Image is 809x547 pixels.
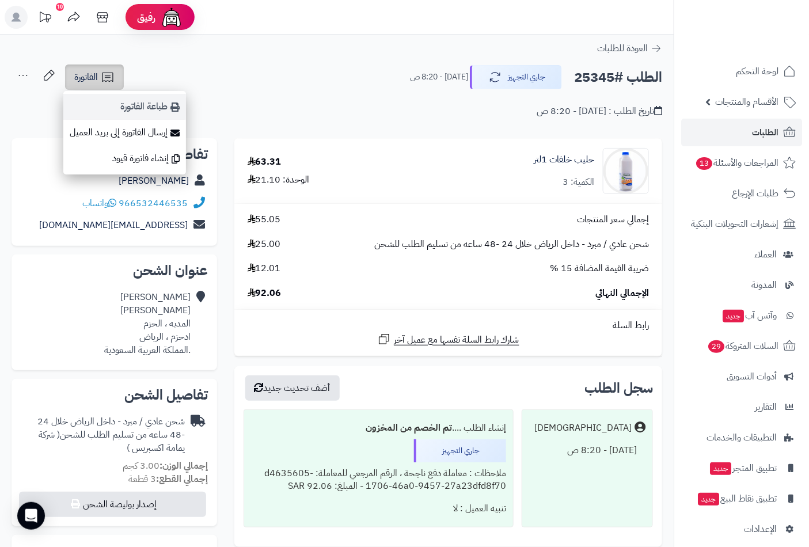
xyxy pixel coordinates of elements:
div: تاريخ الطلب : [DATE] - 8:20 ص [537,105,662,118]
a: السلات المتروكة29 [681,332,802,360]
button: إصدار بوليصة الشحن [19,492,206,517]
a: الإعدادات [681,515,802,543]
a: طباعة الفاتورة [63,94,186,120]
span: الإجمالي النهائي [595,287,649,300]
div: الوحدة: 21.10 [248,173,310,187]
span: جديد [710,462,731,475]
img: logo-2.png [731,9,798,33]
a: شارك رابط السلة نفسها مع عميل آخر [377,332,519,347]
div: [DEMOGRAPHIC_DATA] [534,421,632,435]
span: شارك رابط السلة نفسها مع عميل آخر [394,333,519,347]
span: المراجعات والأسئلة [695,155,778,171]
a: لوحة التحكم [681,58,802,85]
span: تطبيق نقاط البيع [697,491,777,507]
span: وآتس آب [721,307,777,324]
img: ai-face.png [160,6,183,29]
span: 13 [696,157,712,170]
span: إشعارات التحويلات البنكية [691,216,778,232]
div: 63.31 [248,155,282,169]
strong: إجمالي الوزن: [159,459,208,473]
span: التطبيقات والخدمات [707,430,777,446]
a: وآتس آبجديد [681,302,802,329]
div: شحن عادي / مبرد - داخل الرياض خلال 24 -48 ساعه من تسليم الطلب للشحن [21,415,185,455]
span: إجمالي سعر المنتجات [577,213,649,226]
div: ملاحظات : معاملة دفع ناجحة ، الرقم المرجعي للمعاملة: d4635605-1706-46a0-9457-27a23dfd8f70 - المبل... [251,462,506,498]
b: تم الخصم من المخزون [366,421,452,435]
a: الفاتورة [65,64,124,90]
a: طلبات الإرجاع [681,180,802,207]
a: الطلبات [681,119,802,146]
a: العودة للطلبات [597,41,662,55]
a: إرسال الفاتورة إلى بريد العميل [63,120,186,146]
span: طلبات الإرجاع [732,185,778,202]
button: جاري التجهيز [470,65,562,89]
span: 29 [708,340,724,353]
button: أضف تحديث جديد [245,375,340,401]
span: 25.00 [248,238,281,251]
div: رابط السلة [239,319,658,332]
span: العودة للطلبات [597,41,648,55]
span: التقارير [755,399,777,415]
img: 1696968873-27-90x90.jpg [603,148,648,194]
span: لوحة التحكم [736,63,778,79]
h3: سجل الطلب [584,381,653,395]
span: ضريبة القيمة المضافة 15 % [550,262,649,275]
a: [EMAIL_ADDRESS][DOMAIN_NAME] [39,218,188,232]
a: تطبيق نقاط البيعجديد [681,485,802,512]
span: ( شركة يمامة اكسبريس ) [39,428,185,455]
a: إشعارات التحويلات البنكية [681,210,802,238]
span: الطلبات [752,124,778,140]
a: التقارير [681,393,802,421]
span: السلات المتروكة [707,338,778,354]
span: 92.06 [248,287,282,300]
a: 966532446535 [119,196,188,210]
span: جديد [698,493,719,506]
strong: إجمالي القطع: [156,472,208,486]
a: إنشاء فاتورة قيود [63,146,186,172]
small: 3 قطعة [128,472,208,486]
a: حليب خلفات 1لتر [534,153,594,166]
span: شحن عادي / مبرد - داخل الرياض خلال 24 -48 ساعه من تسليم الطلب للشحن [374,238,649,251]
a: المدونة [681,271,802,299]
small: [DATE] - 8:20 ص [410,71,468,83]
span: المدونة [751,277,777,293]
span: الإعدادات [744,521,777,537]
h2: تفاصيل العميل [21,147,208,161]
a: أدوات التسويق [681,363,802,390]
a: تحديثات المنصة [31,6,59,32]
div: جاري التجهيز [414,439,506,462]
h2: تفاصيل الشحن [21,388,208,402]
small: 3.00 كجم [123,459,208,473]
span: العملاء [754,246,777,263]
a: تطبيق المتجرجديد [681,454,802,482]
div: Open Intercom Messenger [17,502,45,530]
div: الكمية: 3 [563,176,594,189]
h2: عنوان الشحن [21,264,208,278]
span: جديد [723,310,744,322]
div: [DATE] - 8:20 ص [529,439,645,462]
span: 12.01 [248,262,281,275]
h2: الطلب #25345 [574,66,662,89]
a: العملاء [681,241,802,268]
span: أدوات التسويق [727,369,777,385]
span: 55.05 [248,213,281,226]
a: المراجعات والأسئلة13 [681,149,802,177]
div: تنبيه العميل : لا [251,497,506,520]
span: رفيق [137,10,155,24]
a: واتساب [82,196,116,210]
div: 10 [56,3,64,11]
div: [PERSON_NAME] [PERSON_NAME] المديه ، الحزم ادحزم ، الرياض .المملكة العربية السعودية [104,291,191,356]
span: الفاتورة [74,70,98,84]
span: الأقسام والمنتجات [715,94,778,110]
span: تطبيق المتجر [709,460,777,476]
div: إنشاء الطلب .... [251,417,506,439]
a: التطبيقات والخدمات [681,424,802,451]
a: [PERSON_NAME] [119,174,189,188]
